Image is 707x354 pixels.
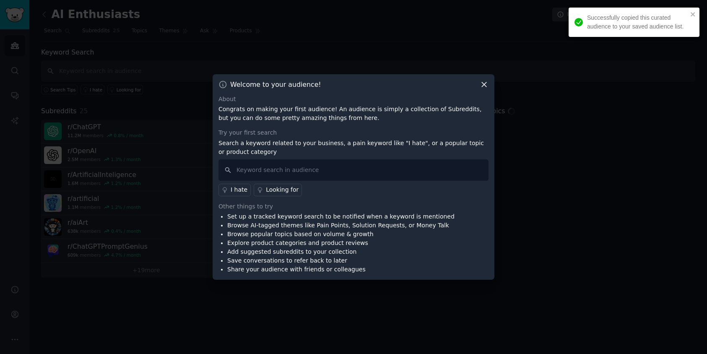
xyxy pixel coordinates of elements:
[218,139,489,156] p: Search a keyword related to your business, a pain keyword like "I hate", or a popular topic or pr...
[218,159,489,181] input: Keyword search in audience
[227,212,455,221] li: Set up a tracked keyword search to be notified when a keyword is mentioned
[218,95,489,104] div: About
[230,80,321,89] h3: Welcome to your audience!
[587,13,688,31] div: Successfully copied this curated audience to your saved audience list.
[227,256,455,265] li: Save conversations to refer back to later
[227,247,455,256] li: Add suggested subreddits to your collection
[227,221,455,230] li: Browse AI-tagged themes like Pain Points, Solution Requests, or Money Talk
[227,230,455,239] li: Browse popular topics based on volume & growth
[231,185,247,194] div: I hate
[218,202,489,211] div: Other things to try
[218,184,251,196] a: I hate
[218,105,489,122] p: Congrats on making your first audience! An audience is simply a collection of Subreddits, but you...
[690,11,696,18] button: close
[266,185,299,194] div: Looking for
[218,128,489,137] div: Try your first search
[254,184,302,196] a: Looking for
[227,239,455,247] li: Explore product categories and product reviews
[227,265,455,274] li: Share your audience with friends or colleagues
